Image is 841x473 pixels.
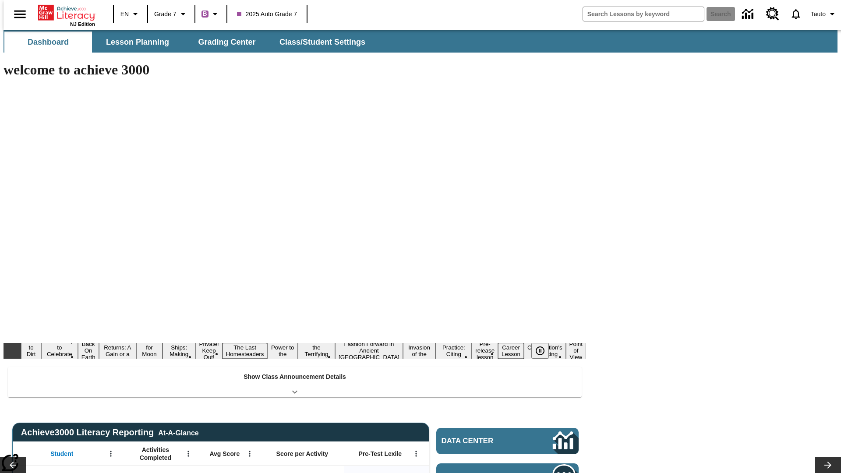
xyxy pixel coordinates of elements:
button: Pause [531,343,549,359]
span: Data Center [442,437,523,445]
button: Slide 12 The Invasion of the Free CD [403,336,436,365]
button: Slide 16 The Constitution's Balancing Act [524,336,566,365]
button: Slide 3 Back On Earth [78,339,99,362]
button: Open Menu [104,447,117,460]
a: Resource Center, Will open in new tab [761,2,784,26]
button: Slide 2 Get Ready to Celebrate Juneteenth! [41,336,78,365]
button: Slide 17 Point of View [566,339,586,362]
button: Open Menu [182,447,195,460]
button: Profile/Settings [807,6,841,22]
a: Data Center [436,428,579,454]
button: Slide 14 Pre-release lesson [472,339,498,362]
div: Home [38,3,95,27]
span: Activities Completed [127,446,184,462]
input: search field [583,7,704,21]
button: Slide 4 Free Returns: A Gain or a Drain? [99,336,137,365]
button: Slide 10 Attack of the Terrifying Tomatoes [298,336,335,365]
button: Class/Student Settings [272,32,372,53]
div: At-A-Glance [158,427,198,437]
button: Slide 1 Born to Dirt Bike [21,336,41,365]
button: Grade: Grade 7, Select a grade [151,6,192,22]
a: Home [38,4,95,21]
button: Slide 9 Solar Power to the People [267,336,298,365]
button: Open side menu [7,1,33,27]
button: Lesson carousel, Next [815,457,841,473]
span: Tauto [811,10,826,19]
div: SubNavbar [4,30,837,53]
a: Notifications [784,3,807,25]
span: Pre-Test Lexile [359,450,402,458]
p: Show Class Announcement Details [244,372,346,381]
button: Slide 11 Fashion Forward in Ancient Rome [335,339,403,362]
h1: welcome to achieve 3000 [4,62,586,78]
button: Slide 5 Time for Moon Rules? [136,336,163,365]
div: Show Class Announcement Details [8,367,582,397]
button: Slide 13 Mixed Practice: Citing Evidence [435,336,472,365]
div: SubNavbar [4,32,373,53]
span: Student [50,450,73,458]
button: Language: EN, Select a language [117,6,145,22]
button: Slide 6 Cruise Ships: Making Waves [163,336,196,365]
button: Lesson Planning [94,32,181,53]
button: Boost Class color is purple. Change class color [198,6,224,22]
button: Slide 7 Private! Keep Out! [196,339,223,362]
button: Slide 8 The Last Homesteaders [223,343,268,359]
span: Score per Activity [276,450,329,458]
span: 2025 Auto Grade 7 [237,10,297,19]
span: B [203,8,207,19]
span: Achieve3000 Literacy Reporting [21,427,199,438]
a: Data Center [737,2,761,26]
button: Dashboard [4,32,92,53]
button: Open Menu [243,447,256,460]
span: Avg Score [209,450,240,458]
span: Grade 7 [154,10,177,19]
button: Slide 15 Career Lesson [498,343,524,359]
div: Pause [531,343,558,359]
span: NJ Edition [70,21,95,27]
button: Open Menu [410,447,423,460]
span: EN [120,10,129,19]
button: Grading Center [183,32,271,53]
